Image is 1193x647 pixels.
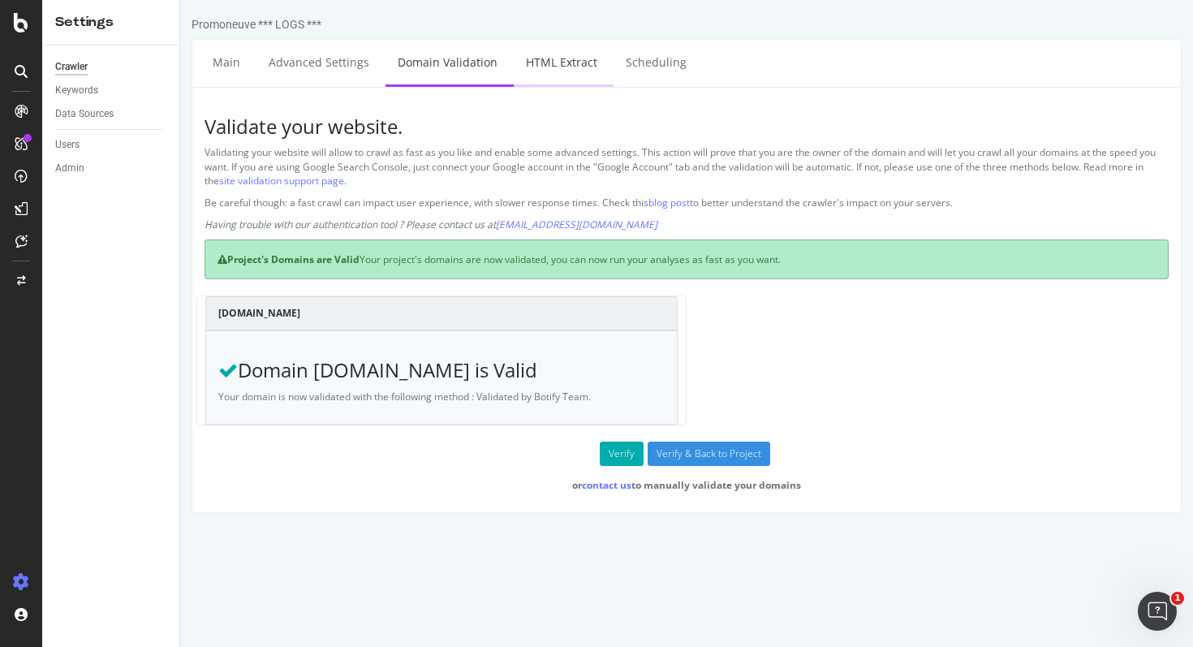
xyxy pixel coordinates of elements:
[1171,592,1184,605] span: 1
[334,40,429,84] a: HTML Extract
[76,40,201,84] a: Advanced Settings
[24,239,988,279] div: Your project's domains are now validated, you can now run your analyses as fast as you want.
[24,218,477,231] em: Having trouble with our authentication tool ? Please contact us at
[205,40,329,84] a: Domain Validation
[55,106,114,123] div: Data Sources
[55,106,168,123] a: Data Sources
[24,196,988,209] p: Be careful though: a fast crawl can impact user experience, with slower response times. Check thi...
[468,196,510,209] a: blog post
[55,160,168,177] a: Admin
[1138,592,1177,631] iframe: Intercom live chat
[55,82,168,99] a: Keywords
[433,40,519,84] a: Scheduling
[37,252,179,266] strong: Project's Domains are Valid
[55,136,80,153] div: Users
[402,478,451,492] a: contact us
[420,442,463,466] button: Verify
[467,442,590,466] input: Verify & Back to Project
[38,305,485,321] h4: [DOMAIN_NAME]
[38,360,485,381] h3: Domain [DOMAIN_NAME] is Valid
[55,82,98,99] div: Keywords
[38,390,485,403] p: Your domain is now validated with the following method : Validated by Botify Team.
[55,13,166,32] div: Settings
[24,116,988,137] h3: Validate your website.
[392,478,621,492] strong: or to manually validate your domains
[24,145,988,187] p: Validating your website will allow to crawl as fast as you like and enable some advanced settings...
[55,160,84,177] div: Admin
[55,136,168,153] a: Users
[316,218,477,231] a: [EMAIL_ADDRESS][DOMAIN_NAME]
[20,40,72,84] a: Main
[55,58,88,75] div: Crawler
[55,58,168,75] a: Crawler
[39,174,164,188] a: site validation support page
